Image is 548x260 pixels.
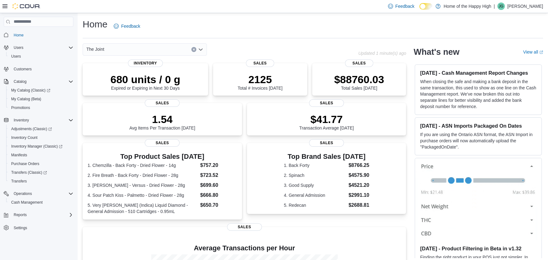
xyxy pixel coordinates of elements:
dd: $699.60 [200,182,237,189]
dd: $757.20 [200,162,237,169]
span: Users [11,44,73,51]
button: Users [1,43,76,52]
h2: What's new [413,47,459,57]
span: Transfers (Classic) [9,169,73,176]
span: Sales [145,99,180,107]
span: Home [11,31,73,39]
span: My Catalog (Beta) [9,95,73,103]
button: Reports [11,211,29,219]
span: Users [11,54,21,59]
a: Adjustments (Classic) [9,125,54,133]
span: Users [14,45,23,50]
dd: $666.80 [200,191,237,199]
span: Adjustments (Classic) [11,126,52,131]
button: Manifests [6,151,76,159]
a: Users [9,53,23,60]
span: Inventory Count [11,135,38,140]
span: Inventory Count [9,134,73,141]
span: Settings [14,225,27,230]
span: Feedback [121,23,140,29]
span: Adjustments (Classic) [9,125,73,133]
span: Promotions [11,105,30,110]
span: Cash Management [11,200,43,205]
span: JG [499,2,503,10]
dd: $2991.10 [349,191,369,199]
span: Users [9,53,73,60]
dt: 2. Spinach [284,172,346,178]
p: [PERSON_NAME] [507,2,543,10]
dd: $723.52 [200,172,237,179]
a: My Catalog (Beta) [9,95,44,103]
p: $88760.03 [334,73,384,86]
span: Inventory [11,116,73,124]
button: Settings [1,223,76,232]
dt: 5. Redecan [284,202,346,208]
dd: $4521.20 [349,182,369,189]
a: Transfers [9,177,29,185]
h3: [DATE] - ASN Imports Packaged On Dates [420,123,537,129]
dt: 2. Fire Breath - Back Forty - Dried Flower - 28g [88,172,198,178]
dt: 3. Good Supply [284,182,346,188]
button: Customers [1,64,76,73]
button: Users [11,44,26,51]
div: Transaction Average [DATE] [299,113,354,130]
dd: $2688.81 [349,201,369,209]
span: Catalog [14,79,26,84]
span: My Catalog (Classic) [9,87,73,94]
svg: External link [539,50,543,54]
img: Cova [12,3,40,9]
h3: Top Brand Sales [DATE] [284,153,369,160]
a: Promotions [9,104,33,111]
button: Open list of options [198,47,203,52]
a: My Catalog (Classic) [6,86,76,95]
div: Avg Items Per Transaction [DATE] [129,113,195,130]
a: Home [11,31,26,39]
span: Sales [309,99,344,107]
span: Inventory Manager (Classic) [9,143,73,150]
div: Total Sales [DATE] [334,73,384,91]
div: Total # Invoices [DATE] [238,73,282,91]
p: When closing the safe and making a bank deposit in the same transaction, this used to show as one... [420,78,537,110]
span: Catalog [11,78,73,85]
dd: $8766.25 [349,162,369,169]
span: Promotions [9,104,73,111]
span: Operations [11,190,73,197]
a: Adjustments (Classic) [6,125,76,133]
p: If you are using the Ontario ASN format, the ASN Import in purchase orders will now automatically... [420,131,537,150]
h4: Average Transactions per Hour [88,244,401,252]
a: Customers [11,65,34,73]
button: Catalog [11,78,29,85]
span: Customers [11,65,73,73]
a: Purchase Orders [9,160,42,168]
span: Inventory Manager (Classic) [11,144,62,149]
button: Inventory [11,116,31,124]
span: Transfers (Classic) [11,170,47,175]
dt: 5. Very [PERSON_NAME] (Indica) Liquid Diamond - General Admission - 510 Cartridges - 0.95mL [88,202,198,215]
span: Reports [11,211,73,219]
dt: 1. Back Forty [284,162,346,168]
p: | [494,2,495,10]
button: Purchase Orders [6,159,76,168]
dt: 4. General Admission [284,192,346,198]
h3: [DATE] - Product Filtering in Beta in v1.32 [420,245,537,252]
button: Inventory [1,116,76,125]
span: Sales [227,223,262,231]
a: Inventory Count [9,134,40,141]
button: Catalog [1,77,76,86]
span: Home [14,33,24,38]
button: Home [1,31,76,40]
button: Inventory Count [6,133,76,142]
p: Updated 1 minute(s) ago [358,51,406,56]
span: Feedback [395,3,414,9]
span: Inventory [14,118,29,123]
p: 2125 [238,73,282,86]
a: Transfers (Classic) [6,168,76,177]
button: Clear input [191,47,196,52]
dt: 3. [PERSON_NAME] - Versus - Dried Flower - 28g [88,182,198,188]
button: Reports [1,210,76,219]
p: $41.77 [299,113,354,125]
span: Transfers [11,179,27,184]
span: Inventory [128,59,163,67]
a: Manifests [9,151,30,159]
